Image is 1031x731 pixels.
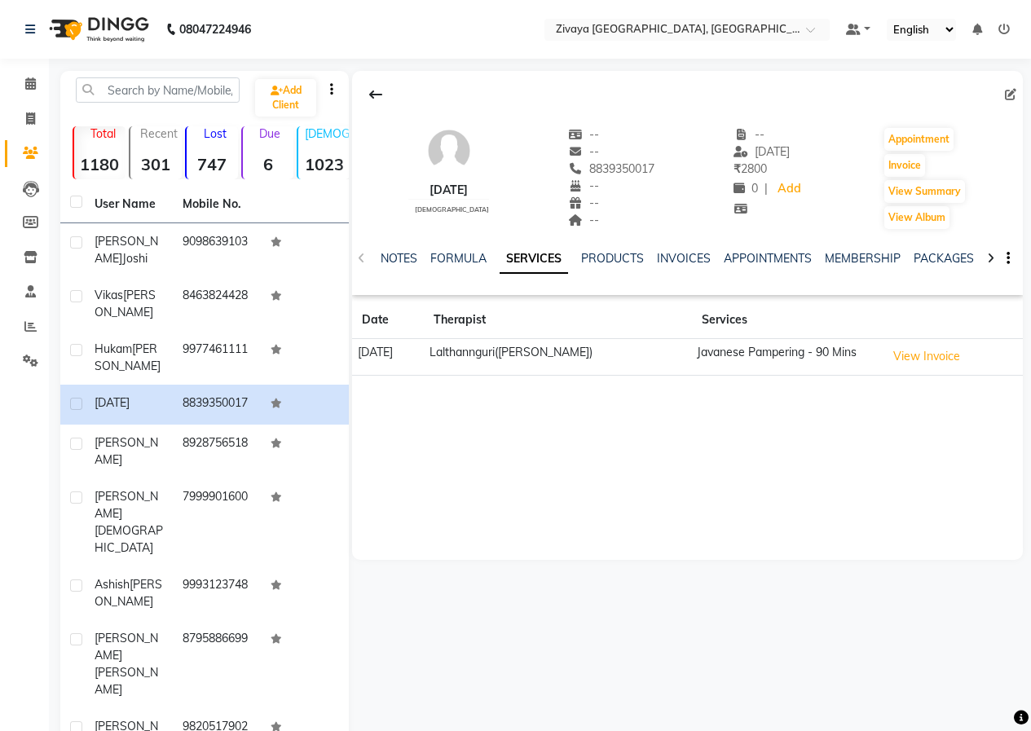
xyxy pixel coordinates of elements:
[884,128,954,151] button: Appointment
[179,7,251,52] b: 08047224946
[568,178,599,193] span: --
[415,205,489,214] span: [DEMOGRAPHIC_DATA]
[173,425,261,478] td: 8928756518
[76,77,240,103] input: Search by Name/Mobile/Email/Code
[359,79,393,110] div: Back to Client
[884,206,949,229] button: View Album
[173,620,261,708] td: 8795886699
[305,126,350,141] p: [DEMOGRAPHIC_DATA]
[95,631,158,663] span: [PERSON_NAME]
[568,144,599,159] span: --
[173,566,261,620] td: 9993123748
[74,154,126,174] strong: 1180
[173,223,261,277] td: 9098639103
[657,251,711,266] a: INVOICES
[81,126,126,141] p: Total
[884,180,965,203] button: View Summary
[424,302,692,339] th: Therapist
[246,126,294,141] p: Due
[734,161,741,176] span: ₹
[568,161,654,176] span: 8839350017
[173,478,261,566] td: 7999901600
[774,178,803,200] a: Add
[95,489,158,521] span: [PERSON_NAME]
[581,251,644,266] a: PRODUCTS
[500,244,568,274] a: SERVICES
[408,182,489,199] div: [DATE]
[95,395,130,410] span: [DATE]
[568,213,599,227] span: --
[886,344,967,369] button: View Invoice
[95,523,163,555] span: [DEMOGRAPHIC_DATA]
[187,154,238,174] strong: 747
[95,234,158,266] span: [PERSON_NAME]
[95,341,132,356] span: Hukam
[95,288,156,319] span: [PERSON_NAME]
[95,435,158,467] span: [PERSON_NAME]
[298,154,350,174] strong: 1023
[734,181,758,196] span: 0
[173,385,261,425] td: 8839350017
[724,251,812,266] a: APPOINTMENTS
[173,277,261,331] td: 8463824428
[825,251,901,266] a: MEMBERSHIP
[734,144,790,159] span: [DATE]
[137,126,182,141] p: Recent
[130,154,182,174] strong: 301
[764,180,768,197] span: |
[352,302,424,339] th: Date
[122,251,148,266] span: Joshi
[193,126,238,141] p: Lost
[381,251,417,266] a: NOTES
[425,126,474,175] img: avatar
[568,127,599,142] span: --
[255,79,316,117] a: Add Client
[692,302,881,339] th: Services
[734,161,767,176] span: 2800
[95,577,130,592] span: Ashish
[424,339,692,376] td: Lalthannguri([PERSON_NAME])
[692,339,881,376] td: Javanese Pampering - 90 Mins
[173,331,261,385] td: 9977461111
[884,154,925,177] button: Invoice
[42,7,153,52] img: logo
[734,127,764,142] span: --
[430,251,487,266] a: FORMULA
[173,186,261,223] th: Mobile No.
[85,186,173,223] th: User Name
[95,665,158,697] span: [PERSON_NAME]
[95,288,123,302] span: Vikas
[352,339,424,376] td: [DATE]
[243,154,294,174] strong: 6
[914,251,974,266] a: PACKAGES
[568,196,599,210] span: --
